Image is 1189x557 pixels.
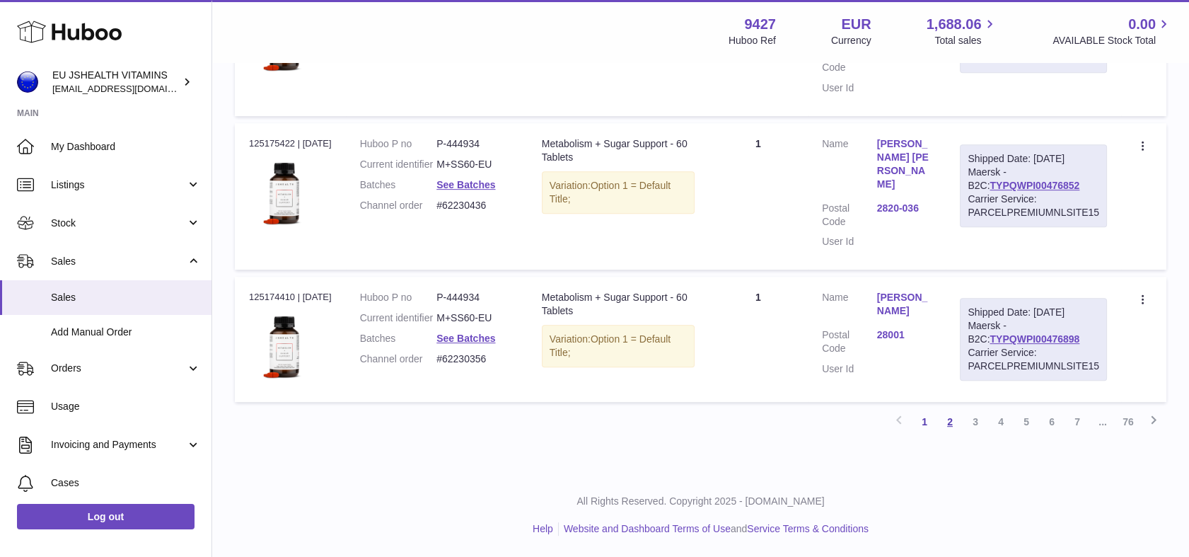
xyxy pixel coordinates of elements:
img: internalAdmin-9427@internal.huboo.com [17,71,38,93]
a: Log out [17,504,195,529]
div: EU JSHEALTH VITAMINS [52,69,180,96]
span: Usage [51,400,201,413]
a: See Batches [436,333,495,344]
span: AVAILABLE Stock Total [1052,34,1172,47]
span: Sales [51,291,201,304]
a: TYPQWPI00476852 [990,180,1079,191]
a: 5 [1014,409,1039,435]
div: Metabolism + Sugar Support - 60 Tablets [542,291,695,318]
dd: P-444934 [436,137,514,151]
span: Listings [51,178,186,192]
dt: Batches [360,332,437,345]
dt: Postal Code [822,202,877,229]
a: Website and Dashboard Terms of Use [564,523,731,534]
div: Variation: [542,171,695,214]
div: Maersk - B2C: [960,298,1107,380]
dt: User Id [822,235,877,248]
td: 1 [709,277,808,401]
span: Invoicing and Payments [51,438,186,452]
span: Option 1 = Default Title; [550,180,671,205]
span: ... [1090,409,1115,435]
dt: User Id [822,362,877,376]
li: and [559,522,869,536]
div: Carrier Service: PARCELPREMIUMNLSITE15 [968,346,1099,373]
a: 2 [937,409,963,435]
a: 4 [988,409,1014,435]
a: 6 [1039,409,1065,435]
img: Metabolism_Sugar-Support-UK-60.png [249,309,320,382]
a: 1 [912,409,937,435]
dt: Channel order [360,352,437,366]
dd: M+SS60-EU [436,158,514,171]
div: 125174410 | [DATE] [249,291,332,304]
span: Cases [51,476,201,490]
a: 3 [963,409,988,435]
span: Sales [51,255,186,268]
div: Carrier Service: PARCELPREMIUMNLSITE15 [968,193,1099,219]
dd: #62230436 [436,199,514,212]
span: Total sales [934,34,997,47]
dt: Name [822,137,877,195]
strong: EUR [841,15,871,34]
dt: Huboo P no [360,291,437,304]
span: Add Manual Order [51,326,201,339]
dt: Postal Code [822,328,877,355]
div: Variation: [542,325,695,367]
p: All Rights Reserved. Copyright 2025 - [DOMAIN_NAME] [224,495,1178,508]
a: See Batches [436,179,495,190]
a: 28001 [877,328,932,342]
a: Help [533,523,553,534]
dt: Current identifier [360,311,437,325]
span: Stock [51,217,186,230]
div: Metabolism + Sugar Support - 60 Tablets [542,137,695,164]
a: [PERSON_NAME] [PERSON_NAME] [877,137,932,191]
a: TYPQWPI00476898 [990,333,1079,345]
dt: Channel order [360,199,437,212]
div: Huboo Ref [729,34,776,47]
a: 76 [1115,409,1141,435]
span: 1,688.06 [927,15,982,34]
dt: User Id [822,81,877,95]
td: 1 [709,123,808,270]
span: [EMAIL_ADDRESS][DOMAIN_NAME] [52,83,208,94]
span: 0.00 [1128,15,1156,34]
dd: P-444934 [436,291,514,304]
img: Metabolism_Sugar-Support-UK-60.png [249,155,320,229]
div: Shipped Date: [DATE] [968,152,1099,166]
dt: Huboo P no [360,137,437,151]
a: 1,688.06 Total sales [927,15,998,47]
div: Maersk - B2C: [960,144,1107,226]
div: Shipped Date: [DATE] [968,306,1099,319]
strong: 9427 [744,15,776,34]
dd: #62230356 [436,352,514,366]
a: 7 [1065,409,1090,435]
span: Orders [51,362,186,375]
a: 2820-036 [877,202,932,215]
div: Currency [831,34,871,47]
a: 0.00 AVAILABLE Stock Total [1052,15,1172,47]
span: Option 1 = Default Title; [550,333,671,358]
dt: Batches [360,178,437,192]
div: 125175422 | [DATE] [249,137,332,150]
dt: Current identifier [360,158,437,171]
a: [PERSON_NAME] [877,291,932,318]
dd: M+SS60-EU [436,311,514,325]
span: My Dashboard [51,140,201,154]
dt: Name [822,291,877,321]
a: Service Terms & Conditions [747,523,869,534]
